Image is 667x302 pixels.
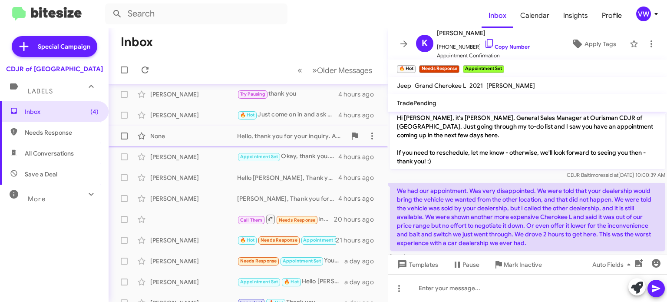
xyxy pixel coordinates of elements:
button: Auto Fields [585,257,641,272]
span: [PERSON_NAME] [486,82,535,90]
div: 4 hours ago [338,153,381,161]
span: Grand Cherokee L [415,82,466,90]
div: Okay, thank you. Let me know if there's anything that I can help you with,if you are still intere... [237,152,338,162]
button: vw [629,7,657,21]
div: 20 hours ago [334,215,381,224]
span: Needs Response [261,237,297,243]
span: 🔥 Hot [240,237,255,243]
span: 🔥 Hot [284,279,299,285]
span: TradePending [397,99,436,107]
small: Appointment Set [463,65,504,73]
span: Labels [28,87,53,95]
div: Hello, thank you for your inquiry. Are you available to stop by either [DATE] or [DATE] for a qui... [237,132,346,140]
span: Auto Fields [592,257,634,272]
span: Needs Response [25,128,99,137]
span: All Conversations [25,149,74,158]
div: 4 hours ago [338,111,381,119]
a: Copy Number [484,43,530,50]
span: 🔥 Hot [240,112,255,118]
button: Mark Inactive [486,257,549,272]
button: Templates [388,257,445,272]
span: Needs Response [279,217,316,223]
div: [PERSON_NAME] [150,173,237,182]
span: Appointment Set [303,237,341,243]
div: [PERSON_NAME] [150,257,237,265]
span: « [297,65,302,76]
span: Appointment Set [240,154,278,159]
a: Inbox [482,3,513,28]
span: Call Them [240,217,263,223]
div: [PERSON_NAME] [150,111,237,119]
button: Apply Tags [561,36,625,52]
div: Just come on in and ask for Dr. V. The Vehicle Upgrade Manager. We are open from 9:00 a.m. Until ... [237,110,338,120]
div: vw [636,7,651,21]
span: Needs Response [240,258,277,264]
span: [DATE] 6:45:53 PM [390,253,433,260]
div: [PERSON_NAME] [150,278,237,286]
div: a day ago [344,278,381,286]
span: More [28,195,46,203]
span: Special Campaign [38,42,90,51]
div: 4 hours ago [338,173,381,182]
div: 21 hours ago [336,236,381,245]
span: Pause [462,257,479,272]
a: Insights [556,3,595,28]
div: [PERSON_NAME] [150,236,237,245]
div: [PERSON_NAME] [150,90,237,99]
span: [PERSON_NAME] [437,28,530,38]
a: Profile [595,3,629,28]
span: Jeep [397,82,411,90]
span: (4) [90,107,99,116]
div: a day ago [344,257,381,265]
div: CDJR of [GEOGRAPHIC_DATA] [6,65,103,73]
span: 2021 [469,82,483,90]
button: Pause [445,257,486,272]
span: K [422,37,428,50]
div: [PERSON_NAME], Thank you for your inquiry. Are you available to stop by either [DATE] or [DATE] f... [237,194,338,203]
div: Hello [PERSON_NAME], Thank you for your inquiry. Are you available to stop by either [DATE] or [D... [237,277,344,287]
div: None [150,132,237,140]
span: CDJR Baltimore [DATE] 10:00:39 AM [567,172,665,178]
p: We had our appointment. Was very disappointed. We were told that your dealership would bring the ... [390,183,665,251]
small: Needs Response [419,65,459,73]
span: Appointment Set [240,279,278,285]
h1: Inbox [121,35,153,49]
span: [PHONE_NUMBER] [437,38,530,51]
button: Next [307,61,377,79]
div: Your sales guy said he could get it here [DATE]. Your management (maybe you) couldn't or wouldn't... [237,256,344,266]
span: Try Pausing [240,91,265,97]
span: Save a Deal [25,170,57,179]
button: Previous [292,61,307,79]
a: Calendar [513,3,556,28]
a: Special Campaign [12,36,97,57]
div: thank you [237,89,338,99]
div: [PERSON_NAME] [150,153,237,161]
span: Appointment Confirmation [437,51,530,60]
div: 4 hours ago [338,90,381,99]
p: Hi [PERSON_NAME], it's [PERSON_NAME], General Sales Manager at Ourisman CDJR of [GEOGRAPHIC_DATA]... [390,110,665,169]
div: Inbound Call [237,214,334,225]
div: We had our appointment. Was very disappointed. We were told that your dealership would bring the ... [237,235,336,245]
div: [PERSON_NAME] [150,194,237,203]
input: Search [105,3,287,24]
span: » [312,65,317,76]
nav: Page navigation example [293,61,377,79]
span: Mark Inactive [504,257,542,272]
span: Templates [395,257,438,272]
div: Hello [PERSON_NAME], Thank you for your inquiry. Are you available to stop by either [DATE] or [D... [237,173,338,182]
small: 🔥 Hot [397,65,416,73]
span: Inbox [25,107,99,116]
span: Apply Tags [584,36,616,52]
span: Appointment Set [283,258,321,264]
span: Older Messages [317,66,372,75]
span: said at [603,172,618,178]
div: 4 hours ago [338,194,381,203]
